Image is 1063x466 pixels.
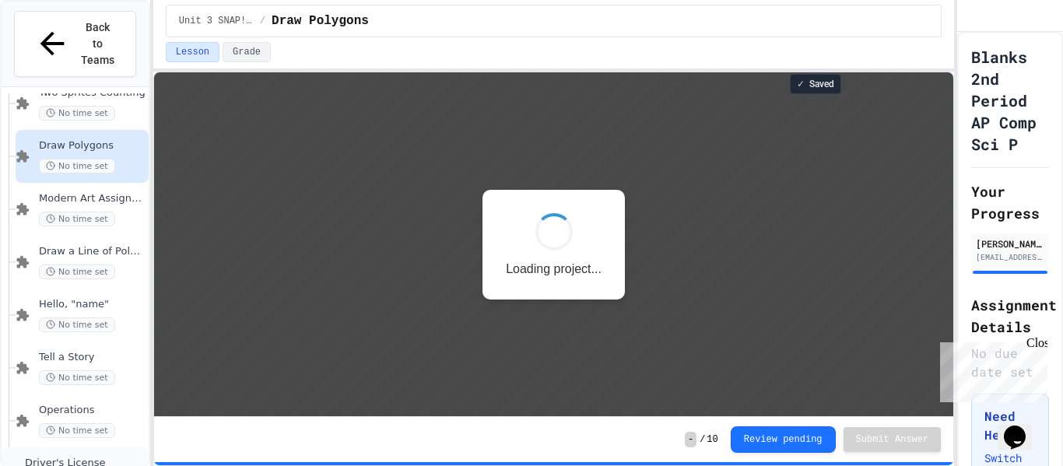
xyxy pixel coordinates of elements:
[272,12,369,30] span: Draw Polygons
[39,212,115,226] span: No time set
[39,423,115,438] span: No time set
[39,404,146,417] span: Operations
[685,432,696,447] span: -
[79,19,116,68] span: Back to Teams
[166,42,219,62] button: Lesson
[39,245,146,258] span: Draw a Line of Polygons
[700,433,705,446] span: /
[6,6,107,99] div: Chat with us now!Close
[984,407,1036,444] h3: Need Help?
[154,72,953,416] iframe: Snap! Programming Environment
[809,78,834,90] span: Saved
[39,86,146,100] span: Two Sprites Counting
[179,15,254,27] span: Unit 3 SNAP! Basics
[971,46,1049,155] h1: Blanks 2nd Period AP Comp Sci P
[998,404,1047,450] iframe: chat widget
[352,190,447,204] p: Loading project...
[39,159,115,173] span: No time set
[39,298,146,311] span: Hello, "name"
[976,251,1044,263] div: [EMAIL_ADDRESS][DOMAIN_NAME]
[39,370,115,385] span: No time set
[971,180,1049,224] h2: Your Progress
[39,139,146,152] span: Draw Polygons
[844,427,942,452] button: Submit Answer
[856,433,929,446] span: Submit Answer
[976,237,1044,251] div: [PERSON_NAME]
[39,351,146,364] span: Tell a Story
[971,294,1049,338] h2: Assignment Details
[14,11,136,77] button: Back to Teams
[223,42,271,62] button: Grade
[707,433,717,446] span: 10
[39,265,115,279] span: No time set
[260,15,265,27] span: /
[39,317,115,332] span: No time set
[39,192,146,205] span: Modern Art Assignment
[731,426,836,453] button: Review pending
[934,336,1047,402] iframe: chat widget
[39,106,115,121] span: No time set
[797,78,805,90] span: ✓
